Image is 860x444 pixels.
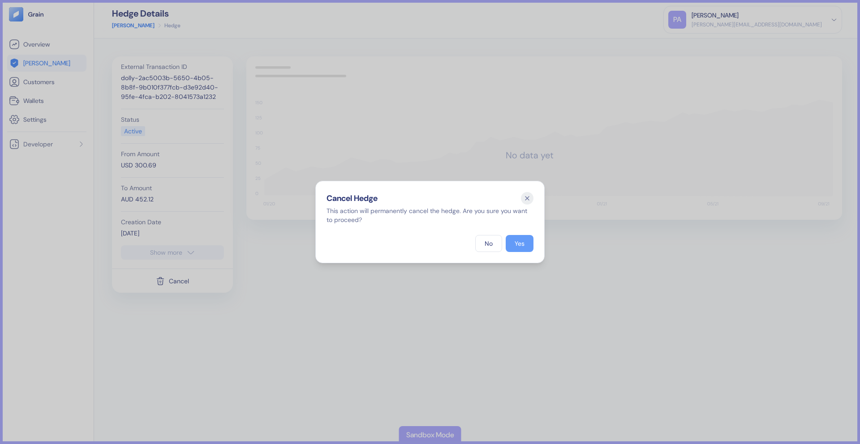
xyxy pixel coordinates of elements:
[506,235,533,252] button: Yes
[327,206,533,224] div: This action will permanently cancel the hedge. Are you sure you want to proceed?
[515,240,525,247] div: Yes
[327,192,533,205] div: Cancel Hedge
[475,235,502,252] button: No
[485,240,493,247] div: No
